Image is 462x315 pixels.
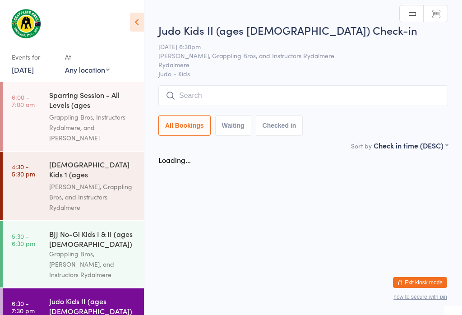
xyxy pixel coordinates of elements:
span: [DATE] 6:30pm [158,42,434,51]
button: Exit kiosk mode [393,277,447,288]
time: 5:30 - 6:30 pm [12,232,35,247]
time: 6:00 - 7:00 am [12,93,35,108]
h2: Judo Kids II (ages [DEMOGRAPHIC_DATA]) Check-in [158,23,448,37]
span: Judo - Kids [158,69,448,78]
div: Loading... [158,155,191,165]
button: how to secure with pin [393,294,447,300]
span: Rydalmere [158,60,434,69]
div: Any location [65,65,110,74]
div: Grappling Bros, [PERSON_NAME], and Instructors Rydalmere [49,249,136,280]
a: 5:30 -6:30 pmBJJ No-Gi Kids I & II (ages [DEMOGRAPHIC_DATA])Grappling Bros, [PERSON_NAME], and In... [3,221,144,287]
div: [DEMOGRAPHIC_DATA] Kids 1 (ages [DEMOGRAPHIC_DATA]) [49,159,136,181]
div: BJJ No-Gi Kids I & II (ages [DEMOGRAPHIC_DATA]) [49,229,136,249]
a: 4:30 -5:30 pm[DEMOGRAPHIC_DATA] Kids 1 (ages [DEMOGRAPHIC_DATA])[PERSON_NAME], Grappling Bros, an... [3,152,144,220]
input: Search [158,85,448,106]
button: Waiting [215,115,251,136]
div: At [65,50,110,65]
label: Sort by [351,141,372,150]
button: Checked in [256,115,303,136]
div: Events for [12,50,56,65]
time: 4:30 - 5:30 pm [12,163,35,177]
span: [PERSON_NAME], Grappling Bros, and Instructors Rydalmere [158,51,434,60]
img: Grappling Bros Rydalmere [9,7,43,41]
div: Check in time (DESC) [374,140,448,150]
time: 6:30 - 7:30 pm [12,300,35,314]
div: [PERSON_NAME], Grappling Bros, and Instructors Rydalmere [49,181,136,213]
div: Sparring Session - All Levels (ages [DEMOGRAPHIC_DATA]+) [49,90,136,112]
button: All Bookings [158,115,211,136]
div: Grappling Bros, Instructors Rydalmere, and [PERSON_NAME] [49,112,136,143]
a: [DATE] [12,65,34,74]
a: 6:00 -7:00 amSparring Session - All Levels (ages [DEMOGRAPHIC_DATA]+)Grappling Bros, Instructors ... [3,82,144,151]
